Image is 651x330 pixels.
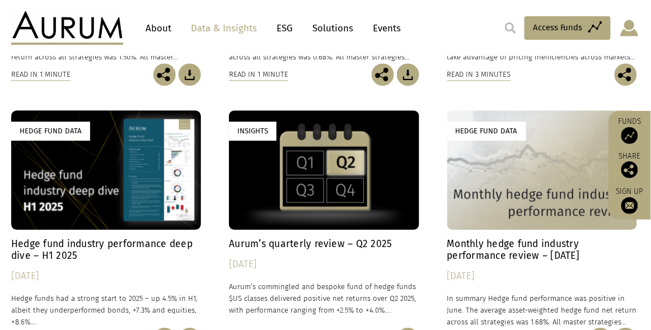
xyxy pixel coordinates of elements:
p: In summary Hedge fund performance was positive in June. The average asset-weighted hedge fund net... [447,292,637,328]
a: Sign up [614,187,645,214]
a: About [140,18,177,39]
span: Access Funds [533,21,583,34]
a: ESG [271,18,298,39]
img: Download Article [179,63,201,86]
img: Share this post [153,63,176,86]
div: [DATE] [447,268,637,284]
a: Hedge Fund Data Monthly hedge fund industry performance review – [DATE] [DATE] In summary Hedge f... [447,110,637,328]
img: Aurum [11,11,123,45]
h4: Monthly hedge fund industry performance review – [DATE] [447,238,637,262]
div: Read in 1 minute [11,68,71,81]
a: Solutions [307,18,359,39]
img: Share this post [372,63,394,86]
a: Insights Aurum’s quarterly review – Q2 2025 [DATE] Aurum’s commingled and bespoke fund of hedge f... [229,110,419,328]
img: Share this post [621,161,638,178]
a: Hedge Fund Data Hedge fund industry performance deep dive – H1 2025 [DATE] Hedge funds had a stro... [11,110,201,328]
p: Hedge funds had a strong start to 2025 – up 4.5% in H1, albeit they underperformed bonds, +7.3% a... [11,292,201,328]
a: Access Funds [524,16,611,40]
div: [DATE] [11,268,201,284]
div: [DATE] [229,257,419,272]
h4: Aurum’s quarterly review – Q2 2025 [229,238,419,250]
h4: Hedge fund industry performance deep dive – H1 2025 [11,238,201,262]
div: Hedge Fund Data [447,122,526,140]
div: Read in 1 minute [229,68,288,81]
a: Events [367,18,401,39]
img: Sign up to our newsletter [621,197,638,214]
div: Read in 3 minutes [447,68,511,81]
img: Download Article [397,63,419,86]
img: search.svg [505,22,516,34]
img: Share this post [615,63,637,86]
p: Aurum’s commingled and bespoke fund of hedge funds $US classes delivered positive net returns ove... [229,281,419,316]
div: Share [614,152,645,178]
img: account-icon.svg [619,18,640,38]
a: Data & Insights [185,18,263,39]
div: Hedge Fund Data [11,122,90,140]
a: Funds [614,117,645,144]
div: Insights [229,122,277,140]
img: Access Funds [621,127,638,144]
